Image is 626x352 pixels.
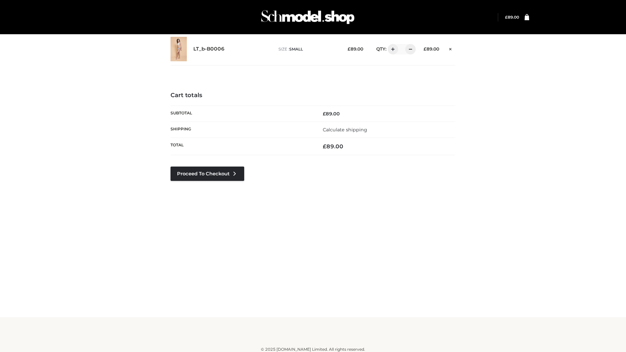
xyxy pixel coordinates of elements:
th: Total [171,138,313,155]
a: Remove this item [446,44,455,52]
span: SMALL [289,47,303,51]
a: Calculate shipping [323,127,367,133]
span: £ [424,46,426,51]
span: £ [323,111,326,117]
bdi: 89.00 [323,111,340,117]
a: LT_b-B0006 [193,46,225,52]
img: LT_b-B0006 - SMALL [171,37,187,61]
bdi: 89.00 [505,15,519,20]
bdi: 89.00 [323,143,343,150]
span: £ [348,46,350,51]
bdi: 89.00 [424,46,439,51]
img: Schmodel Admin 964 [259,4,357,30]
th: Subtotal [171,106,313,122]
th: Shipping [171,122,313,138]
p: size : [278,46,337,52]
span: £ [323,143,326,150]
a: Proceed to Checkout [171,167,244,181]
a: £89.00 [505,15,519,20]
span: £ [505,15,508,20]
bdi: 89.00 [348,46,363,51]
h4: Cart totals [171,92,455,99]
div: QTY: [370,44,413,54]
